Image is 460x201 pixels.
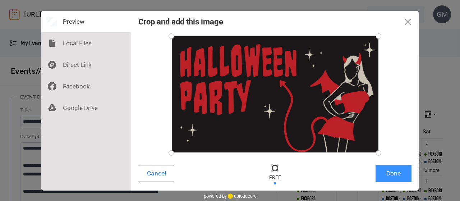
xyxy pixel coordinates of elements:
[376,165,411,182] button: Done
[138,165,174,182] button: Cancel
[41,11,131,32] div: Preview
[138,17,223,26] div: Crop and add this image
[41,97,131,119] div: Google Drive
[397,11,419,32] button: Close
[41,76,131,97] div: Facebook
[41,32,131,54] div: Local Files
[41,54,131,76] div: Direct Link
[227,193,257,199] a: uploadcare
